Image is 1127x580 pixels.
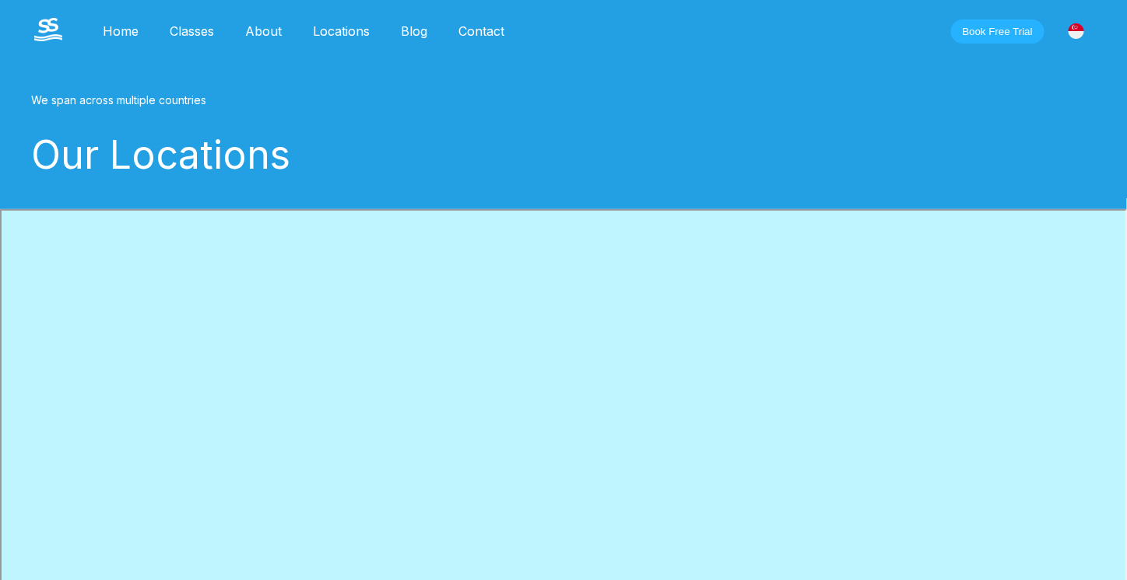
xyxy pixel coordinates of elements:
[1060,15,1093,47] div: [GEOGRAPHIC_DATA]
[31,131,1090,178] div: Our Locations
[31,93,1090,107] div: We span across multiple countries
[951,19,1044,44] button: Book Free Trial
[443,23,520,39] a: Contact
[34,18,62,41] img: The Swim Starter Logo
[87,23,154,39] a: Home
[297,23,385,39] a: Locations
[385,23,443,39] a: Blog
[154,23,230,39] a: Classes
[230,23,297,39] a: About
[1069,23,1084,39] img: Singapore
